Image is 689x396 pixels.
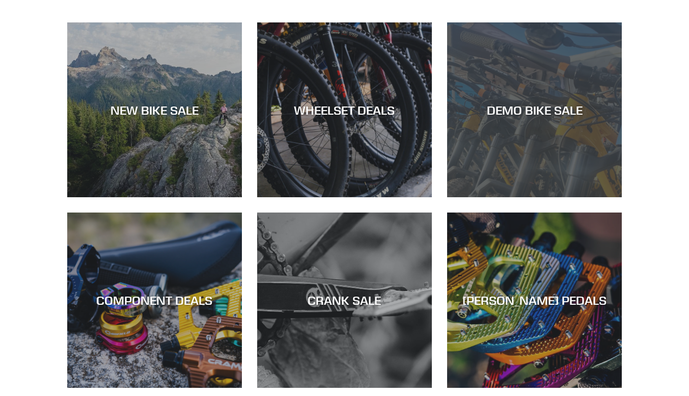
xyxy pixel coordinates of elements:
div: CRANK SALE [257,293,432,308]
div: [PERSON_NAME] PEDALS [447,293,622,308]
a: DEMO BIKE SALE [447,22,622,197]
a: NEW BIKE SALE [67,22,242,197]
div: COMPONENT DEALS [67,293,242,308]
a: [PERSON_NAME] PEDALS [447,213,622,387]
div: DEMO BIKE SALE [447,102,622,117]
a: COMPONENT DEALS [67,213,242,387]
a: CRANK SALE [257,213,432,387]
div: WHEELSET DEALS [257,102,432,117]
a: WHEELSET DEALS [257,22,432,197]
div: NEW BIKE SALE [67,102,242,117]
